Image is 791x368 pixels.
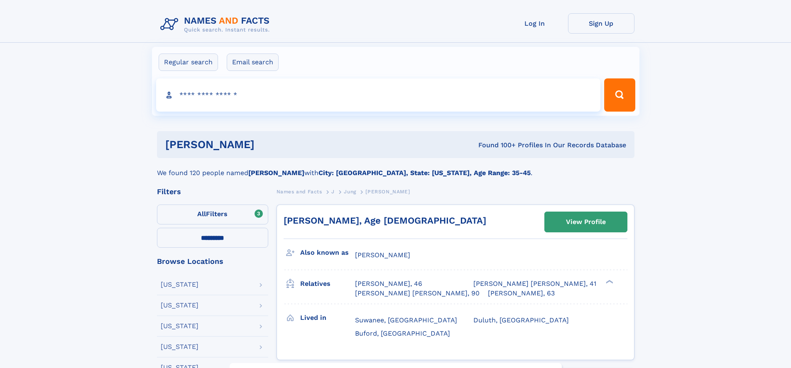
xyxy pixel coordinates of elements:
[159,54,218,71] label: Regular search
[502,13,568,34] a: Log In
[473,279,596,288] a: [PERSON_NAME] [PERSON_NAME], 41
[355,251,410,259] span: [PERSON_NAME]
[318,169,531,177] b: City: [GEOGRAPHIC_DATA], State: [US_STATE], Age Range: 35-45
[227,54,279,71] label: Email search
[277,186,322,197] a: Names and Facts
[157,158,634,178] div: We found 120 people named with .
[355,279,422,288] a: [PERSON_NAME], 46
[300,311,355,325] h3: Lived in
[248,169,304,177] b: [PERSON_NAME]
[355,316,457,324] span: Suwanee, [GEOGRAPHIC_DATA]
[331,186,335,197] a: J
[156,78,601,112] input: search input
[365,189,410,195] span: [PERSON_NAME]
[331,189,335,195] span: J
[161,323,198,329] div: [US_STATE]
[300,246,355,260] h3: Also known as
[157,205,268,224] label: Filters
[197,210,206,218] span: All
[568,13,634,34] a: Sign Up
[604,78,635,112] button: Search Button
[473,316,569,324] span: Duluth, [GEOGRAPHIC_DATA]
[157,13,277,36] img: Logo Names and Facts
[161,302,198,309] div: [US_STATE]
[161,344,198,350] div: [US_STATE]
[355,329,450,337] span: Buford, [GEOGRAPHIC_DATA]
[157,258,268,265] div: Browse Locations
[566,212,606,232] div: View Profile
[355,289,480,298] a: [PERSON_NAME] [PERSON_NAME], 90
[157,188,268,195] div: Filters
[366,141,626,150] div: Found 100+ Profiles In Our Records Database
[344,189,356,195] span: Jung
[165,139,367,150] h1: [PERSON_NAME]
[300,277,355,291] h3: Relatives
[161,281,198,288] div: [US_STATE]
[344,186,356,197] a: Jung
[604,279,614,285] div: ❯
[545,212,627,232] a: View Profile
[284,215,486,226] a: [PERSON_NAME], Age [DEMOGRAPHIC_DATA]
[488,289,555,298] a: [PERSON_NAME], 63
